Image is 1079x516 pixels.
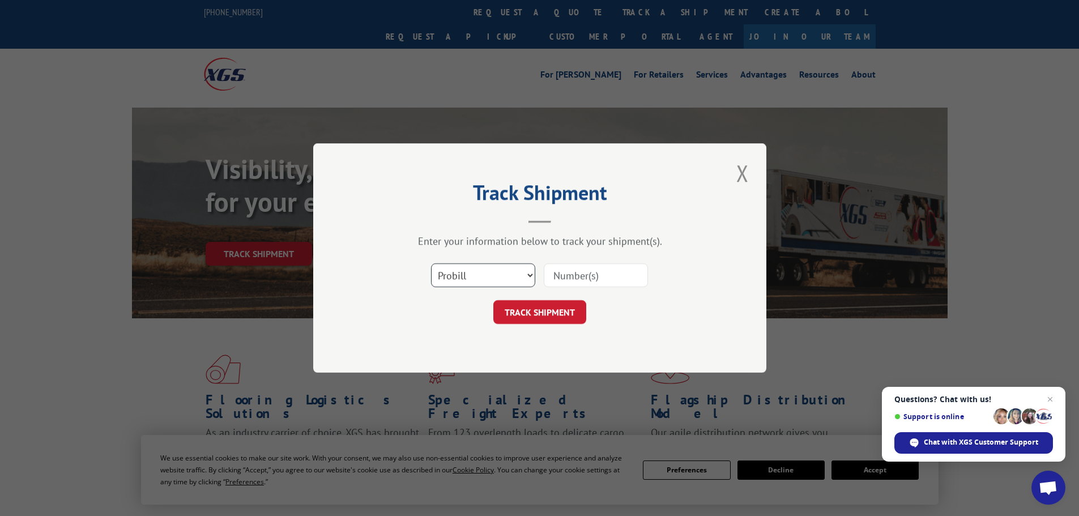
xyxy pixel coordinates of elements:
[370,185,710,206] h2: Track Shipment
[370,234,710,248] div: Enter your information below to track your shipment(s).
[493,300,586,324] button: TRACK SHIPMENT
[1031,471,1065,505] a: Open chat
[894,412,990,421] span: Support is online
[924,437,1038,447] span: Chat with XGS Customer Support
[544,263,648,287] input: Number(s)
[733,157,752,189] button: Close modal
[894,395,1053,404] span: Questions? Chat with us!
[894,432,1053,454] span: Chat with XGS Customer Support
